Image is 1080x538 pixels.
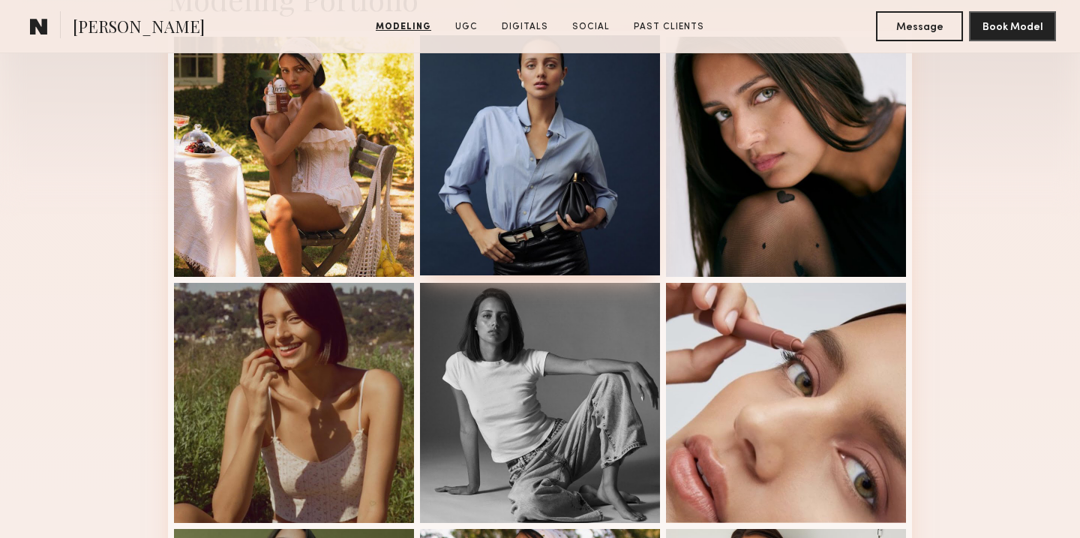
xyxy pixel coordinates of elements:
span: [PERSON_NAME] [73,15,205,41]
a: Past Clients [628,20,710,34]
a: Book Model [969,20,1056,32]
button: Message [876,11,963,41]
a: UGC [449,20,484,34]
a: Modeling [370,20,437,34]
button: Book Model [969,11,1056,41]
a: Digitals [496,20,554,34]
a: Social [566,20,616,34]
